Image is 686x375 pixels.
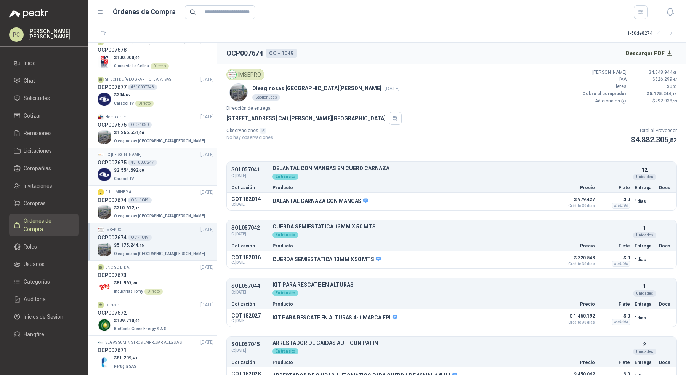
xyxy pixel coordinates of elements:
p: Producto [272,244,552,248]
span: Chat [24,77,35,85]
div: 4510007247 [128,160,157,166]
p: Flete [599,360,630,365]
p: $ [114,91,154,99]
span: C: [DATE] [231,348,268,354]
div: 6 solicitudes [252,94,280,101]
div: 1 - 50 de 8274 [627,27,677,40]
div: OC - 1050 [128,122,152,128]
p: $ 320.543 [557,253,595,266]
span: Perugia SAS [114,364,136,369]
p: VEGAS SUMINISTROS EMPRESARIALES S A S [105,340,182,346]
div: Unidades [633,174,656,180]
a: Inicios de Sesión [9,310,79,324]
h3: OCP007673 [98,271,127,279]
p: Fletes [581,83,627,90]
a: Órdenes de Compra [9,214,79,236]
img: Company Logo [98,152,104,158]
p: 1 días [635,255,654,264]
p: Precio [557,302,595,306]
p: PC [PERSON_NAME] [105,152,141,158]
span: [DATE] [200,189,214,196]
a: Auditoria [9,292,79,306]
span: ,06 [138,131,144,135]
p: Producto [272,185,552,190]
span: Hangfire [24,330,44,338]
img: Company Logo [98,189,104,195]
span: Inicio [24,59,36,67]
span: [DATE] [200,151,214,158]
span: 1.266.551 [117,130,144,135]
p: Cobro al comprador [581,90,627,97]
p: Cotización [231,360,268,365]
div: OC - 1049 [128,197,152,203]
p: DALANTAL CARNAZA CON MANGAS [272,198,368,205]
span: ,82 [668,137,677,144]
p: $ [114,317,168,324]
span: [DATE] [200,264,214,271]
span: BioCosta Green Energy S.A.S [114,327,167,331]
p: Refriser [105,302,119,308]
div: Incluido [612,203,630,209]
a: Proveedores Caja Menor (Gimnasio la Colina)[DATE] OCP007678Company Logo$100.000,00Gimnasio La Col... [98,38,214,70]
span: 100.000 [117,55,140,60]
p: SOL057044 [231,283,268,289]
p: Homecenter [105,114,126,120]
span: 81.967 [117,280,137,286]
span: ,62 [125,93,130,97]
div: OC - 1049 [266,49,297,58]
p: $ [114,167,144,174]
span: Crédito 30 días [557,204,595,208]
p: Docs [659,302,672,306]
p: [PERSON_NAME] [PERSON_NAME] [28,29,79,39]
span: 210.612 [117,205,140,211]
a: Company LogoPC [PERSON_NAME][DATE] OCP0076754510007247Company Logo$2.554.692,00Caracol TV [98,151,214,182]
div: Directo [144,289,163,295]
a: ENCISO LTDA.[DATE] OCP007673Company Logo$81.967,20Industrias TomyDirecto [98,264,214,295]
a: Inicio [9,56,79,70]
p: Flete [599,244,630,248]
img: Company Logo [98,55,111,69]
div: En tránsito [272,232,298,238]
p: $ 1.460.192 [557,311,595,324]
span: ,47 [672,77,677,81]
span: C: [DATE] [231,319,268,323]
span: Usuarios [24,260,45,268]
span: Cotizar [24,112,41,120]
h3: OCP007672 [98,309,127,317]
h3: OCP007676 [98,121,127,129]
a: Company LogoIMSEPRO[DATE] OCP007674OC - 1049Company Logo$5.175.244,15Oleaginosas [GEOGRAPHIC_DATA... [98,226,214,257]
p: 1 días [635,313,654,322]
p: 1 [643,224,646,232]
p: [PERSON_NAME] [581,69,627,76]
img: Company Logo [98,205,111,219]
p: IMSEPRO [105,227,122,233]
span: C: [DATE] [231,231,268,237]
span: Caracol TV [114,101,134,105]
div: En tránsito [272,174,298,180]
p: $ [114,242,207,249]
p: Producto [272,360,552,365]
img: Company Logo [98,114,104,120]
span: 2.554.692 [117,168,144,173]
p: 1 días [635,197,654,206]
span: ,43 [131,356,137,360]
button: Descargar PDF [622,46,677,61]
div: Directo [151,63,169,69]
p: No hay observaciones [226,134,273,141]
h2: OCP007674 [226,48,263,59]
span: Auditoria [24,295,46,303]
span: 5.175.244 [117,243,144,248]
a: Company LogoFULL MINERIA[DATE] OCP007674OC - 1049Company Logo$210.612,15Oleaginosas [GEOGRAPHIC_D... [98,189,214,220]
p: Docs [659,244,672,248]
span: Oleaginosas [GEOGRAPHIC_DATA][PERSON_NAME] [114,139,205,143]
p: CUERDA SEMIESTATICA 13MM X 50 MTS [272,256,381,263]
p: DELANTAL CON MANGAS EN CUERO CARNAZA [272,166,630,171]
p: Producto [272,302,552,306]
p: Total al Proveedor [631,127,677,134]
h3: OCP007671 [98,346,127,354]
span: ,68 [672,70,677,75]
span: 4.882.305 [635,135,677,144]
a: Solicitudes [9,91,79,105]
p: Flete [599,185,630,190]
img: Company Logo [98,227,104,233]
